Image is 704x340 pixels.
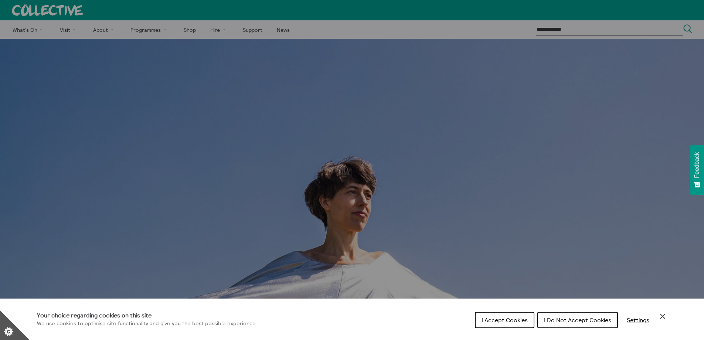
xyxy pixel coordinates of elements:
button: Settings [621,313,655,327]
button: Close Cookie Control [658,312,667,321]
span: I Do Not Accept Cookies [544,316,611,324]
button: I Do Not Accept Cookies [537,312,618,328]
p: We use cookies to optimise site functionality and give you the best possible experience. [37,320,257,328]
span: Feedback [694,152,700,178]
button: I Accept Cookies [475,312,534,328]
button: Feedback - Show survey [690,145,704,195]
span: I Accept Cookies [482,316,528,324]
span: Settings [627,316,649,324]
h1: Your choice regarding cookies on this site [37,311,257,320]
